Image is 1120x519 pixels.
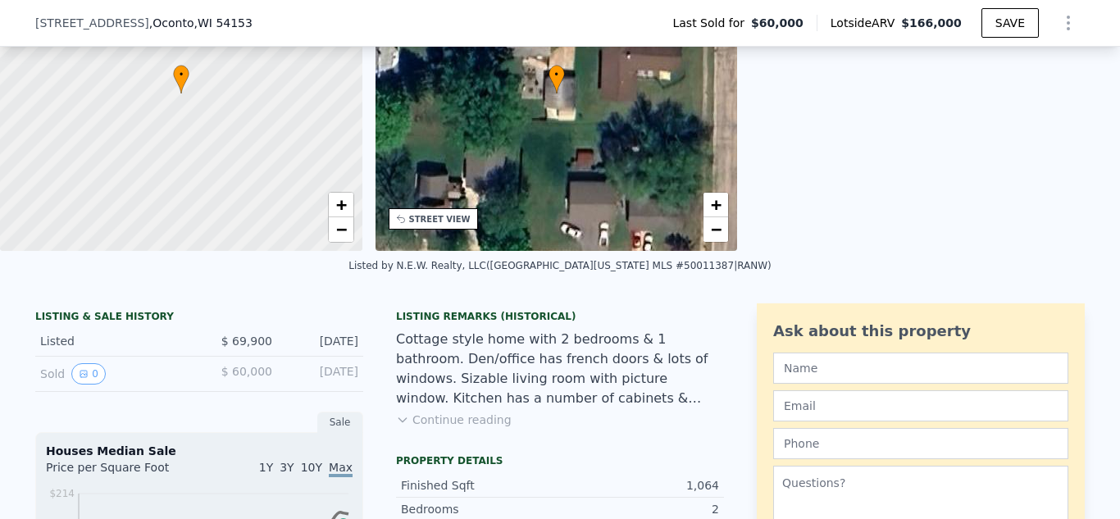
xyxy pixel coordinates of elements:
[335,219,346,239] span: −
[335,194,346,215] span: +
[35,15,149,31] span: [STREET_ADDRESS]
[71,363,106,385] button: View historical data
[549,67,565,82] span: •
[1052,7,1085,39] button: Show Options
[981,8,1039,38] button: SAVE
[329,217,353,242] a: Zoom out
[317,412,363,433] div: Sale
[711,194,722,215] span: +
[396,310,724,323] div: Listing Remarks (Historical)
[711,219,722,239] span: −
[35,310,363,326] div: LISTING & SALE HISTORY
[773,390,1068,421] input: Email
[751,15,804,31] span: $60,000
[285,333,358,349] div: [DATE]
[560,477,719,494] div: 1,064
[396,330,724,408] div: Cottage style home with 2 bedrooms & 1 bathroom. Den/office has french doors & lots of windows. S...
[329,461,353,477] span: Max
[396,454,724,467] div: Property details
[560,501,719,517] div: 2
[831,15,901,31] span: Lotside ARV
[40,333,186,349] div: Listed
[773,428,1068,459] input: Phone
[259,461,273,474] span: 1Y
[672,15,751,31] span: Last Sold for
[703,193,728,217] a: Zoom in
[409,213,471,225] div: STREET VIEW
[221,365,272,378] span: $ 60,000
[401,477,560,494] div: Finished Sqft
[149,15,253,31] span: , Oconto
[285,363,358,385] div: [DATE]
[329,193,353,217] a: Zoom in
[549,65,565,93] div: •
[173,67,189,82] span: •
[280,461,294,474] span: 3Y
[46,459,199,485] div: Price per Square Foot
[194,16,253,30] span: , WI 54153
[703,217,728,242] a: Zoom out
[301,461,322,474] span: 10Y
[901,16,962,30] span: $166,000
[49,488,75,499] tspan: $214
[46,443,353,459] div: Houses Median Sale
[348,260,772,271] div: Listed by N.E.W. Realty, LLC ([GEOGRAPHIC_DATA][US_STATE] MLS #50011387|RANW)
[401,501,560,517] div: Bedrooms
[773,353,1068,384] input: Name
[221,335,272,348] span: $ 69,900
[173,65,189,93] div: •
[396,412,512,428] button: Continue reading
[773,320,1068,343] div: Ask about this property
[40,363,186,385] div: Sold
